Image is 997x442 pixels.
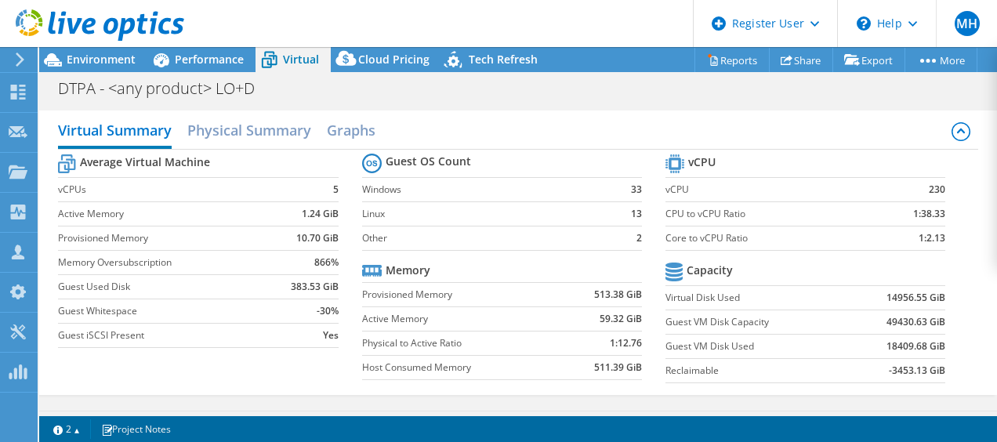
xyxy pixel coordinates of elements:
b: 866% [314,255,339,270]
span: Virtual [283,52,319,67]
span: Performance [175,52,244,67]
label: Windows [362,182,616,197]
a: Share [769,48,833,72]
label: Memory Oversubscription [58,255,271,270]
label: Guest Used Disk [58,279,271,295]
label: CPU to vCPU Ratio [665,206,872,222]
h2: Physical Summary [187,114,311,146]
label: Host Consumed Memory [362,360,560,375]
label: Core to vCPU Ratio [665,230,872,246]
a: 2 [42,419,91,439]
b: 511.39 GiB [594,360,642,375]
a: Export [832,48,905,72]
label: Guest VM Disk Used [665,339,849,354]
a: More [905,48,977,72]
b: 1.24 GiB [302,206,339,222]
b: 33 [631,182,642,197]
b: vCPU [688,154,716,170]
b: 18409.68 GiB [886,339,945,354]
label: Virtual Disk Used [665,290,849,306]
label: Guest VM Disk Capacity [665,314,849,330]
label: Active Memory [362,311,560,327]
b: 2 [636,230,642,246]
b: Guest OS Count [386,154,471,169]
label: Linux [362,206,616,222]
b: 1:38.33 [913,206,945,222]
span: Environment [67,52,136,67]
a: Reports [694,48,770,72]
b: -30% [317,303,339,319]
span: Cloud Pricing [358,52,430,67]
b: 13 [631,206,642,222]
b: 1:12.76 [610,335,642,351]
b: 59.32 GiB [600,311,642,327]
b: -3453.13 GiB [889,363,945,379]
b: 230 [929,182,945,197]
h1: DTPA - <any product> LO+D [51,80,279,97]
span: MH [955,11,980,36]
label: vCPUs [58,182,271,197]
b: 49430.63 GiB [886,314,945,330]
b: Capacity [687,263,733,278]
b: 14956.55 GiB [886,290,945,306]
svg: \n [857,16,871,31]
b: 10.70 GiB [296,230,339,246]
h2: Virtual Summary [58,114,172,149]
label: Physical to Active Ratio [362,335,560,351]
a: Project Notes [90,419,182,439]
span: Tech Refresh [469,52,538,67]
label: Other [362,230,616,246]
label: vCPU [665,182,872,197]
b: 5 [333,182,339,197]
label: Guest Whitespace [58,303,271,319]
b: Average Virtual Machine [80,154,210,170]
h2: Graphs [327,114,375,146]
b: Yes [323,328,339,343]
label: Provisioned Memory [58,230,271,246]
label: Guest iSCSI Present [58,328,271,343]
b: 513.38 GiB [594,287,642,303]
label: Reclaimable [665,363,849,379]
label: Active Memory [58,206,271,222]
b: Memory [386,263,430,278]
b: 383.53 GiB [291,279,339,295]
label: Provisioned Memory [362,287,560,303]
b: 1:2.13 [919,230,945,246]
